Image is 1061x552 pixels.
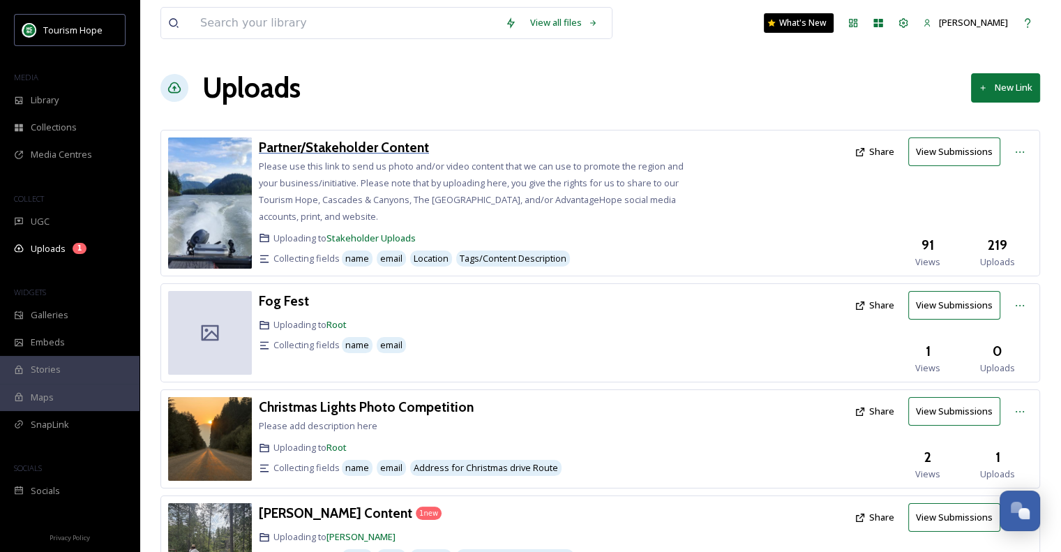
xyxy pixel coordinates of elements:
[988,235,1007,255] h3: 219
[259,503,412,523] a: [PERSON_NAME] Content
[980,468,1015,481] span: Uploads
[259,137,429,158] a: Partner/Stakeholder Content
[908,503,1000,532] button: View Submissions
[31,308,68,322] span: Galleries
[345,252,369,265] span: name
[273,338,340,352] span: Collecting fields
[168,397,252,481] img: 941b2a6b-d529-4b64-a735-0f97f09f239b.jpg
[259,398,474,415] h3: Christmas Lights Photo Competition
[523,9,605,36] a: View all files
[460,252,566,265] span: Tags/Content Description
[995,447,1000,468] h3: 1
[31,484,60,498] span: Socials
[980,361,1015,375] span: Uploads
[326,441,347,454] a: Root
[31,121,77,134] span: Collections
[915,468,940,481] span: Views
[971,73,1040,102] button: New Link
[848,292,901,319] button: Share
[414,461,558,475] span: Address for Christmas drive Route
[345,338,369,352] span: name
[380,461,402,475] span: email
[14,72,38,82] span: MEDIA
[259,291,309,311] a: Fog Fest
[273,461,340,475] span: Collecting fields
[31,336,65,349] span: Embeds
[31,242,66,255] span: Uploads
[259,139,429,156] h3: Partner/Stakeholder Content
[259,419,377,432] span: Please add description here
[345,461,369,475] span: name
[326,530,396,543] a: [PERSON_NAME]
[416,507,442,520] div: 1 new
[259,160,684,223] span: Please use this link to send us photo and/or video content that we can use to promote the region ...
[908,291,1007,320] a: View Submissions
[31,94,59,107] span: Library
[43,24,103,36] span: Tourism Hope
[921,235,934,255] h3: 91
[14,287,46,297] span: WIDGETS
[273,318,347,331] span: Uploading to
[259,505,412,521] h3: [PERSON_NAME] Content
[50,533,90,542] span: Privacy Policy
[14,463,42,473] span: SOCIALS
[926,341,931,361] h3: 1
[326,318,347,331] a: Root
[193,8,498,38] input: Search your library
[1000,491,1040,531] button: Open Chat
[908,397,1000,426] button: View Submissions
[273,252,340,265] span: Collecting fields
[31,215,50,228] span: UGC
[31,148,92,161] span: Media Centres
[273,232,416,245] span: Uploading to
[915,361,940,375] span: Views
[259,397,474,417] a: Christmas Lights Photo Competition
[848,398,901,425] button: Share
[848,138,901,165] button: Share
[14,193,44,204] span: COLLECT
[50,528,90,545] a: Privacy Policy
[380,338,402,352] span: email
[764,13,834,33] a: What's New
[908,503,1007,532] a: View Submissions
[168,137,252,269] img: dbf11b96-0322-4700-be9d-2039a0b4e5e6.jpg
[916,9,1015,36] a: [PERSON_NAME]
[202,67,301,109] a: Uploads
[273,441,347,454] span: Uploading to
[993,341,1002,361] h3: 0
[31,363,61,376] span: Stories
[908,397,1007,426] a: View Submissions
[980,255,1015,269] span: Uploads
[915,255,940,269] span: Views
[908,137,1000,166] button: View Submissions
[259,292,309,309] h3: Fog Fest
[908,291,1000,320] button: View Submissions
[939,16,1008,29] span: [PERSON_NAME]
[326,232,416,244] a: Stakeholder Uploads
[848,504,901,531] button: Share
[908,137,1007,166] a: View Submissions
[22,23,36,37] img: logo.png
[924,447,931,468] h3: 2
[273,530,396,544] span: Uploading to
[31,418,69,431] span: SnapLink
[73,243,86,254] div: 1
[380,252,402,265] span: email
[414,252,449,265] span: Location
[31,391,54,404] span: Maps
